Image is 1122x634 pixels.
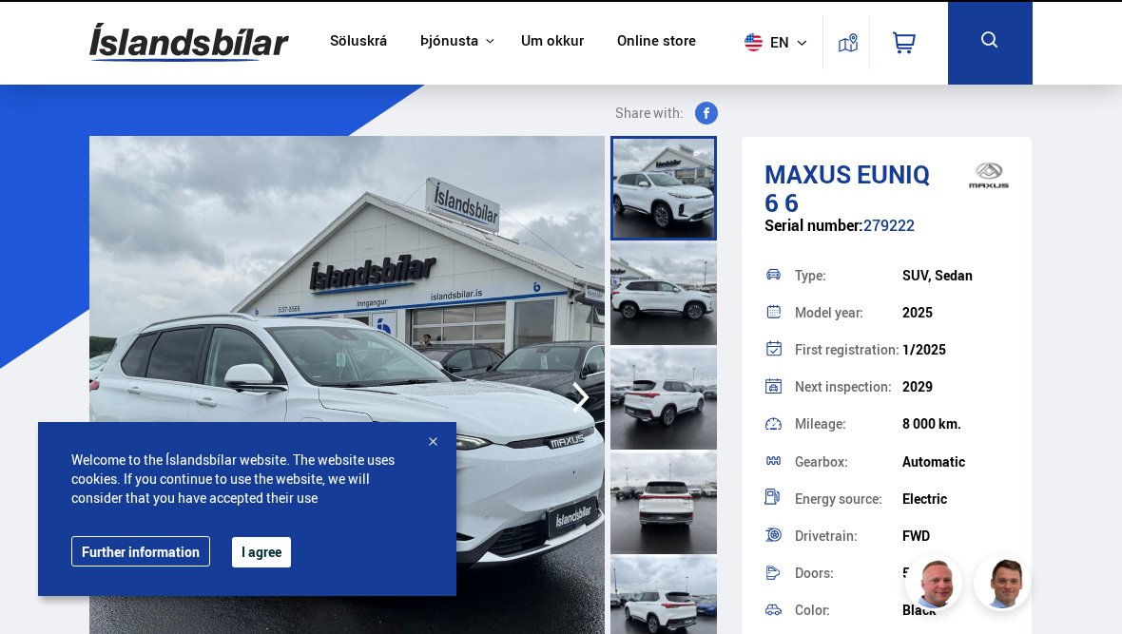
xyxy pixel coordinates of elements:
[89,11,289,73] img: G0Ugv5HjCgRt.svg
[902,528,1010,544] div: FWD
[617,32,696,52] a: Online store
[902,268,1010,283] div: SUV, Sedan
[908,557,965,614] img: siFngHWaQ9KaOqBr.png
[960,151,1017,199] img: brand logo
[795,269,902,282] div: Type:
[795,380,902,394] div: Next inspection:
[521,32,584,52] a: Um okkur
[902,491,1010,507] div: Electric
[795,455,902,469] div: Gearbox:
[902,603,1010,618] div: Black
[795,306,902,319] div: Model year:
[764,217,1010,254] div: 279222
[615,102,684,125] span: Share with:
[420,32,478,50] button: Þjónusta
[795,529,902,543] div: Drivetrain:
[977,557,1034,614] img: FbJEzSuNWCJXmdc-.webp
[902,566,1010,581] div: 5
[764,157,851,191] span: Maxus
[902,305,1010,320] div: 2025
[764,157,930,220] span: Euniq 6 6
[764,215,863,236] span: Serial number:
[795,417,902,431] div: Mileage:
[737,14,822,70] button: en
[737,33,784,51] span: en
[71,451,423,508] span: Welcome to the Íslandsbílar website. The website uses cookies. If you continue to use the website...
[902,342,1010,357] div: 1/2025
[902,416,1010,432] div: 8 000 km.
[71,536,210,567] a: Further information
[902,379,1010,394] div: 2029
[330,32,387,52] a: Söluskrá
[795,567,902,580] div: Doors:
[232,537,291,567] button: I agree
[795,492,902,506] div: Energy source:
[795,343,902,356] div: First registration:
[902,454,1010,470] div: Automatic
[795,604,902,617] div: Color:
[745,33,763,51] img: svg+xml;base64,PHN2ZyB4bWxucz0iaHR0cDovL3d3dy53My5vcmcvMjAwMC9zdmciIHdpZHRoPSI1MTIiIGhlaWdodD0iNT...
[596,102,725,125] button: Share with:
